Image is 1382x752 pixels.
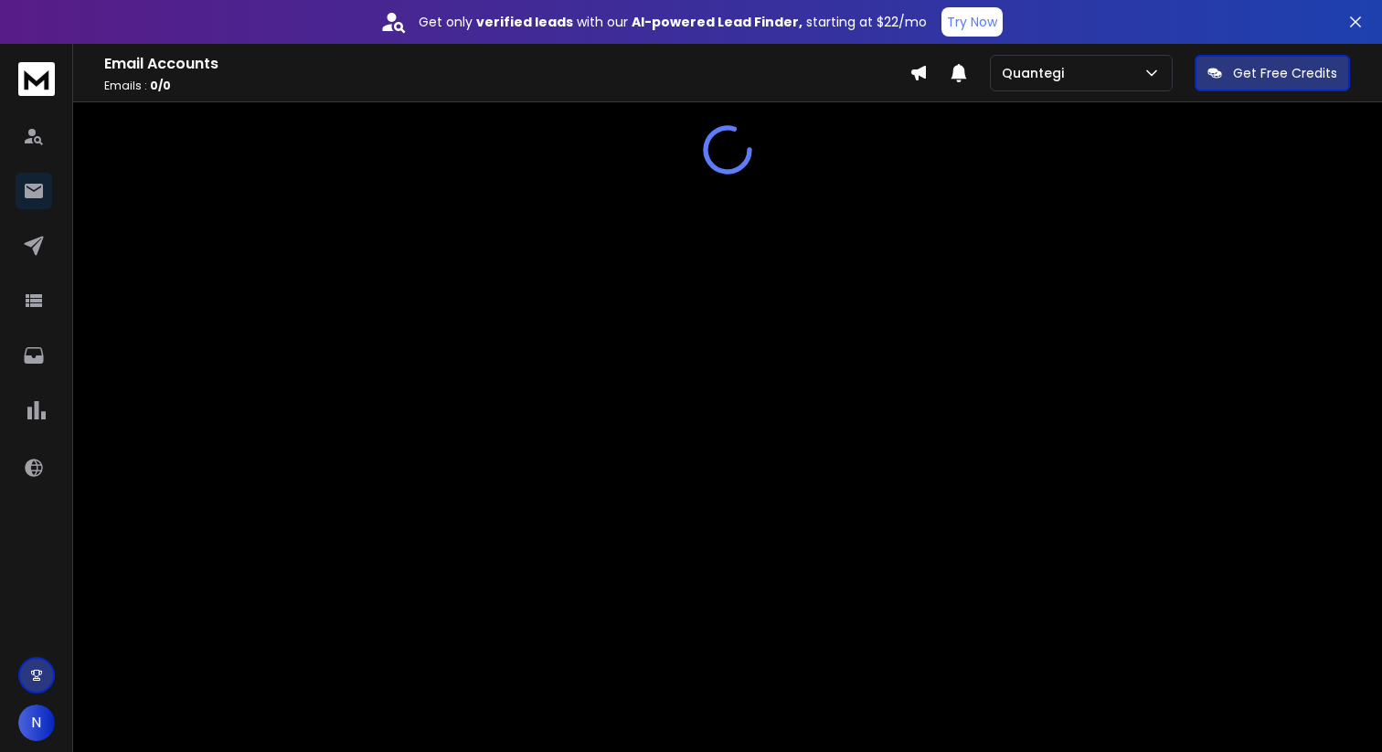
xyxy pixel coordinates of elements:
p: Try Now [947,13,997,31]
p: Get Free Credits [1233,64,1337,82]
img: logo [18,62,55,96]
button: Try Now [941,7,1003,37]
strong: AI-powered Lead Finder, [632,13,803,31]
p: Get only with our starting at $22/mo [419,13,927,31]
button: N [18,704,55,741]
p: Emails : [104,79,909,93]
strong: verified leads [476,13,573,31]
span: 0 / 0 [150,78,171,93]
button: Get Free Credits [1195,55,1350,91]
h1: Email Accounts [104,53,909,75]
p: Quantegi [1002,64,1071,82]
